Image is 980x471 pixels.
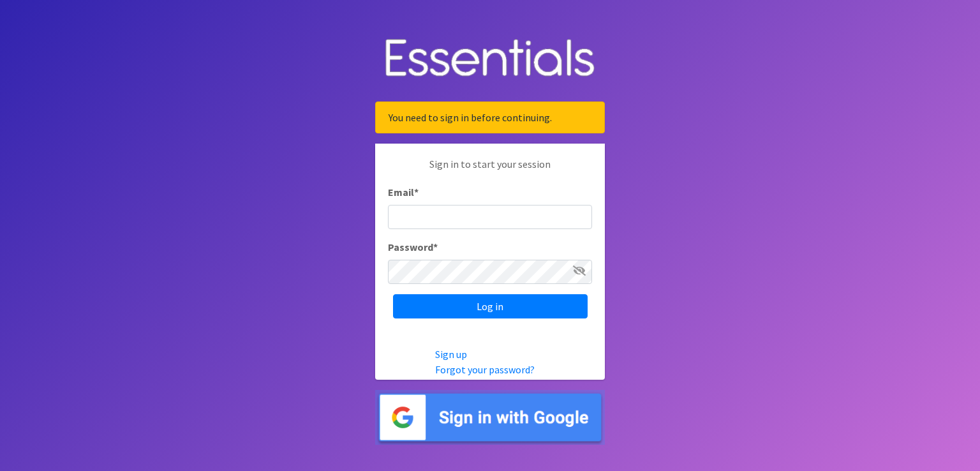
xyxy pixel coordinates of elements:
div: You need to sign in before continuing. [375,101,605,133]
p: Sign in to start your session [388,156,592,184]
label: Email [388,184,419,200]
label: Password [388,239,438,255]
abbr: required [414,186,419,198]
a: Sign up [435,348,467,361]
abbr: required [433,241,438,253]
img: Human Essentials [375,26,605,92]
input: Log in [393,294,588,318]
a: Forgot your password? [435,363,535,376]
img: Sign in with Google [375,390,605,445]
